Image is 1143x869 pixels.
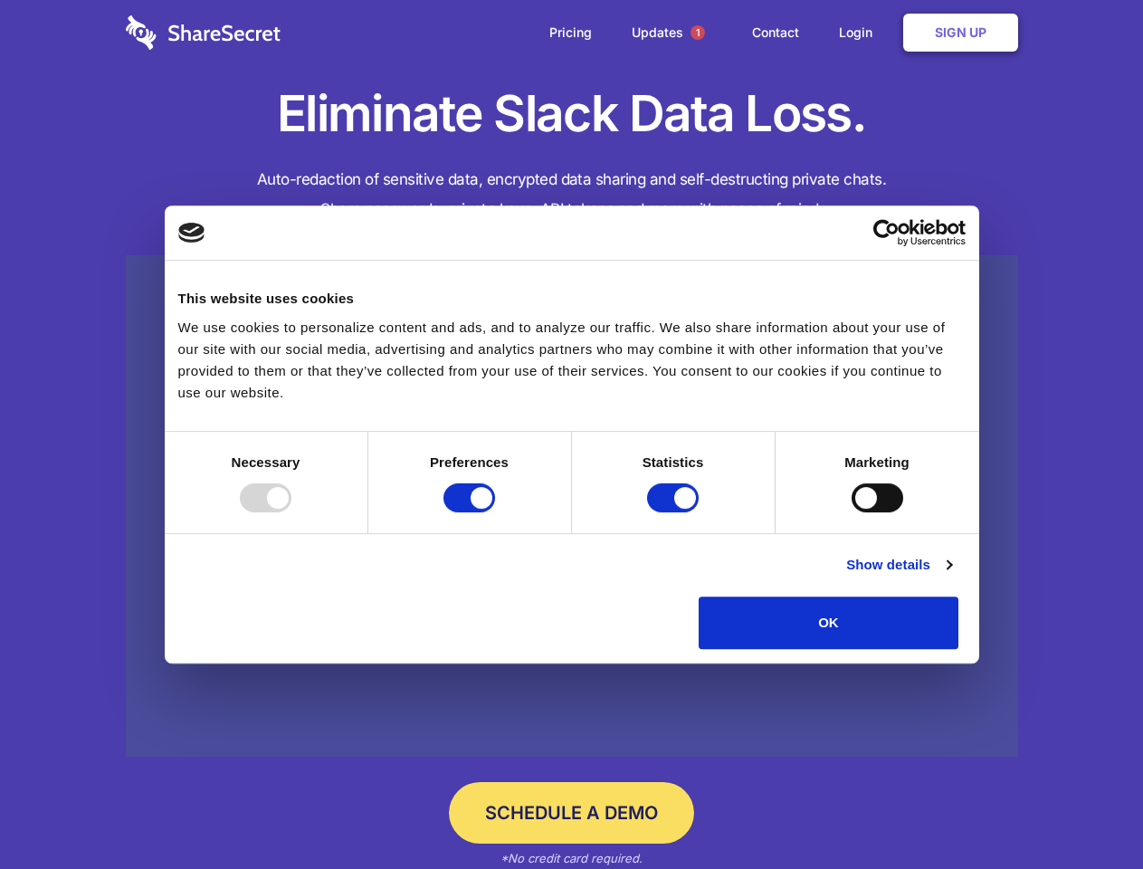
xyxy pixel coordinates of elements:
h4: Auto-redaction of sensitive data, encrypted data sharing and self-destructing private chats. Shar... [126,165,1018,224]
div: This website uses cookies [178,288,966,310]
a: Login [821,5,900,61]
a: Wistia video thumbnail [126,255,1018,758]
div: We use cookies to personalize content and ads, and to analyze our traffic. We also share informat... [178,317,966,404]
a: Schedule a Demo [449,782,694,844]
img: logo-wordmark-white-trans-d4663122ce5f474addd5e946df7df03e33cb6a1c49d2221995e7729f52c070b2.svg [126,15,281,50]
a: Show details [846,554,951,576]
a: Sign Up [903,14,1018,52]
strong: Statistics [643,454,704,470]
span: 1 [691,25,705,40]
h1: Eliminate Slack Data Loss. [126,81,1018,147]
em: *No credit card required. [500,851,643,865]
a: Contact [734,5,817,61]
strong: Necessary [232,454,300,470]
a: Pricing [531,5,610,61]
a: Usercentrics Cookiebot - opens in a new window [807,219,966,246]
img: logo [178,223,205,243]
button: OK [699,597,958,649]
strong: Preferences [430,454,509,470]
strong: Marketing [844,454,910,470]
